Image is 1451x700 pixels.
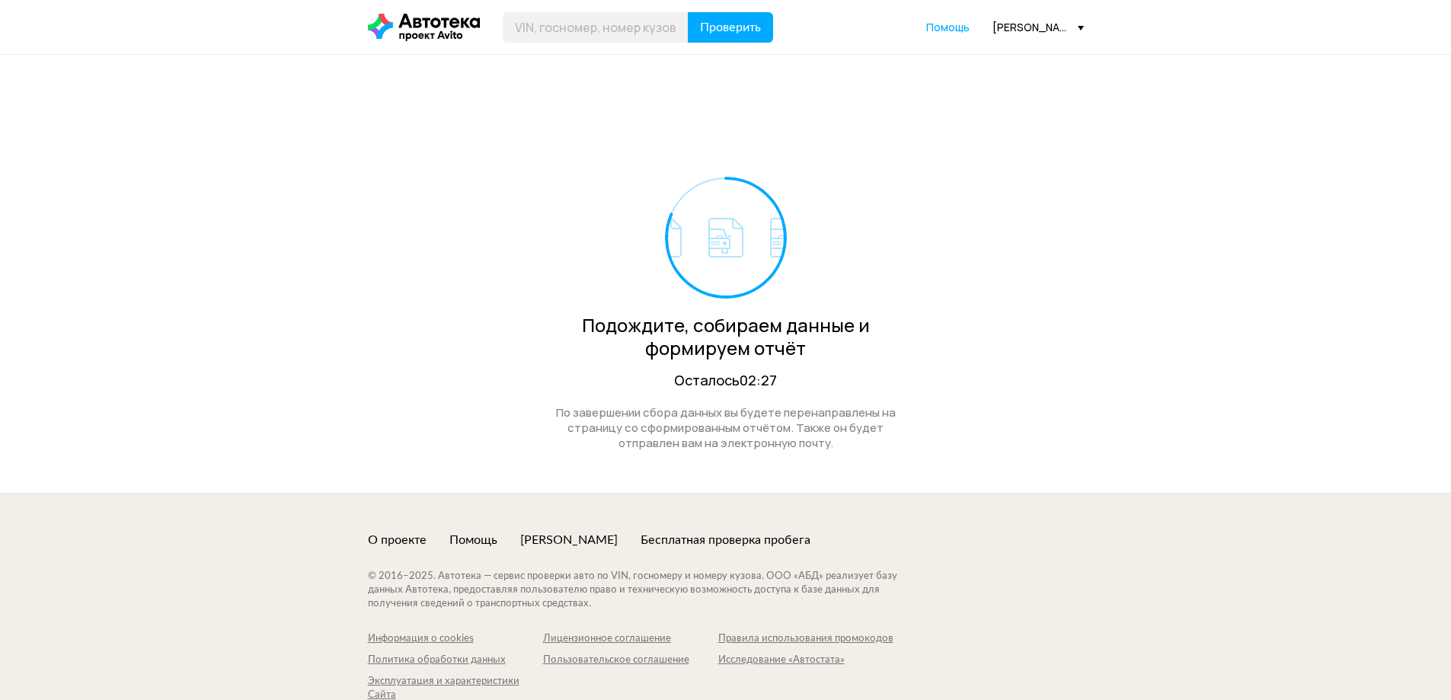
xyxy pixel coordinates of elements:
[368,654,543,667] a: Политика обработки данных
[543,654,718,667] a: Пользовательское соглашение
[368,570,928,611] div: © 2016– 2025 . Автотека — сервис проверки авто по VIN, госномеру и номеру кузова. ООО «АБД» реали...
[539,405,912,451] div: По завершении сбора данных вы будете перенаправлены на страницу со сформированным отчётом. Также ...
[539,371,912,390] div: Осталось 02:27
[700,21,761,34] span: Проверить
[718,632,893,646] a: Правила использования промокодов
[368,532,427,548] a: О проекте
[688,12,773,43] button: Проверить
[368,632,543,646] a: Информация о cookies
[718,654,893,667] a: Исследование «Автостата»
[503,12,689,43] input: VIN, госномер, номер кузова
[520,532,618,548] a: [PERSON_NAME]
[926,20,970,34] span: Помощь
[641,532,810,548] a: Бесплатная проверка пробега
[449,532,497,548] a: Помощь
[926,20,970,35] a: Помощь
[992,20,1084,34] div: [PERSON_NAME][EMAIL_ADDRESS][DOMAIN_NAME]
[543,632,718,646] a: Лицензионное соглашение
[539,314,912,360] div: Подождите, собираем данные и формируем отчёт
